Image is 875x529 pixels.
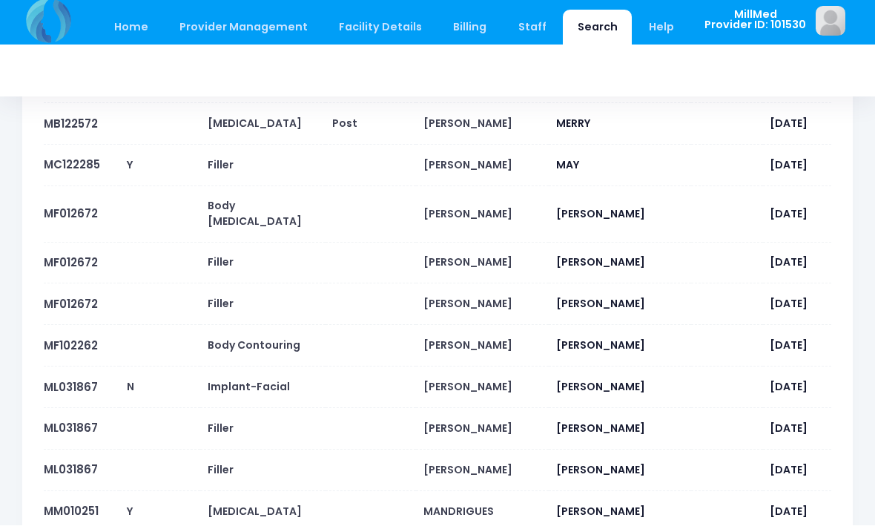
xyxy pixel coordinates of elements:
[208,119,302,134] span: [MEDICAL_DATA]
[208,424,234,439] span: Filler
[44,300,98,315] a: MF012672
[556,424,645,439] span: [PERSON_NAME]
[556,341,645,356] span: [PERSON_NAME]
[635,13,689,48] a: Help
[423,300,512,315] span: [PERSON_NAME]
[423,507,494,522] span: MANDRIGUES
[165,13,322,48] a: Provider Management
[208,258,234,273] span: Filler
[770,119,808,134] span: [DATE]
[423,119,512,134] span: [PERSON_NAME]
[704,13,806,34] span: MillMed Provider ID: 101530
[44,119,98,135] a: MB122572
[208,341,300,356] span: Body Contouring
[423,383,512,398] span: [PERSON_NAME]
[556,119,590,134] span: MERRY
[770,210,808,225] span: [DATE]
[332,119,357,134] span: Post
[44,341,98,357] a: MF102262
[556,507,645,522] span: [PERSON_NAME]
[44,258,98,274] a: MF012672
[127,161,133,176] span: Y
[770,300,808,315] span: [DATE]
[556,383,645,398] span: [PERSON_NAME]
[44,424,98,439] a: ML031867
[556,300,645,315] span: [PERSON_NAME]
[423,424,512,439] span: [PERSON_NAME]
[208,161,234,176] span: Filler
[503,13,561,48] a: Staff
[325,13,437,48] a: Facility Details
[770,341,808,356] span: [DATE]
[563,13,632,48] a: Search
[556,466,645,481] span: [PERSON_NAME]
[423,466,512,481] span: [PERSON_NAME]
[556,210,645,225] span: [PERSON_NAME]
[208,300,234,315] span: Filler
[127,383,134,398] span: N
[208,202,302,232] span: Body [MEDICAL_DATA]
[423,161,512,176] span: [PERSON_NAME]
[208,507,302,522] span: [MEDICAL_DATA]
[423,210,512,225] span: [PERSON_NAME]
[208,383,290,398] span: Implant-Facial
[99,13,162,48] a: Home
[439,13,501,48] a: Billing
[556,258,645,273] span: [PERSON_NAME]
[770,424,808,439] span: [DATE]
[770,383,808,398] span: [DATE]
[770,258,808,273] span: [DATE]
[44,465,98,481] a: ML031867
[423,258,512,273] span: [PERSON_NAME]
[44,507,99,522] a: MM010251
[208,466,234,481] span: Filler
[44,383,98,398] a: ML031867
[770,466,808,481] span: [DATE]
[423,341,512,356] span: [PERSON_NAME]
[770,161,808,176] span: [DATE]
[556,161,579,176] span: MAY
[816,10,845,39] img: image
[127,507,133,522] span: Y
[770,507,808,522] span: [DATE]
[44,160,100,176] a: MC122285
[44,209,98,225] a: MF012672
